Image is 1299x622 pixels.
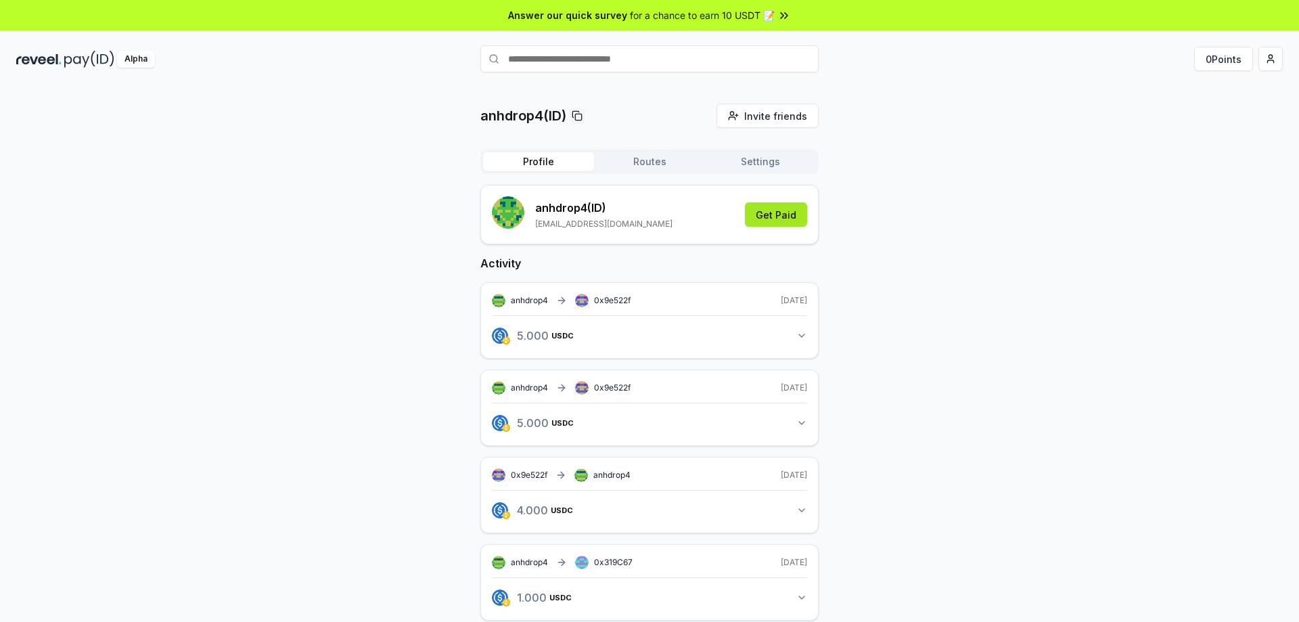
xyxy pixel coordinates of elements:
span: 0x319C67 [594,557,633,567]
img: logo.png [492,590,508,606]
p: anhdrop4(ID) [480,106,566,125]
img: logo.png [502,598,510,606]
p: [EMAIL_ADDRESS][DOMAIN_NAME] [535,219,673,229]
span: USDC [551,332,574,340]
span: [DATE] [781,295,807,306]
span: Answer our quick survey [508,8,627,22]
span: anhdrop4 [511,295,548,306]
button: 0Points [1194,47,1253,71]
button: Settings [705,152,816,171]
span: anhdrop4 [593,470,631,481]
p: anhdrop4 (ID) [535,200,673,216]
span: USDC [549,594,572,602]
img: logo.png [492,502,508,518]
span: [DATE] [781,382,807,393]
span: Invite friends [744,109,807,123]
img: logo.png [502,336,510,345]
img: logo.png [502,511,510,519]
img: logo.png [502,424,510,432]
img: logo.png [492,328,508,344]
span: 0x9e522f [511,470,547,480]
img: pay_id [64,51,114,68]
h2: Activity [480,255,819,271]
div: Alpha [117,51,155,68]
button: 5.000USDC [492,324,807,347]
span: anhdrop4 [511,382,548,393]
span: [DATE] [781,557,807,568]
span: USDC [551,419,574,427]
span: for a chance to earn 10 USDT 📝 [630,8,775,22]
button: Invite friends [716,104,819,128]
img: reveel_dark [16,51,62,68]
button: 5.000USDC [492,412,807,435]
span: anhdrop4 [511,557,548,568]
button: 4.000USDC [492,499,807,522]
span: 0x9e522f [594,382,631,393]
span: 0x9e522f [594,295,631,305]
span: [DATE] [781,470,807,481]
button: Get Paid [745,202,807,227]
button: Profile [483,152,594,171]
button: 1.000USDC [492,586,807,609]
img: logo.png [492,415,508,431]
button: Routes [594,152,705,171]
